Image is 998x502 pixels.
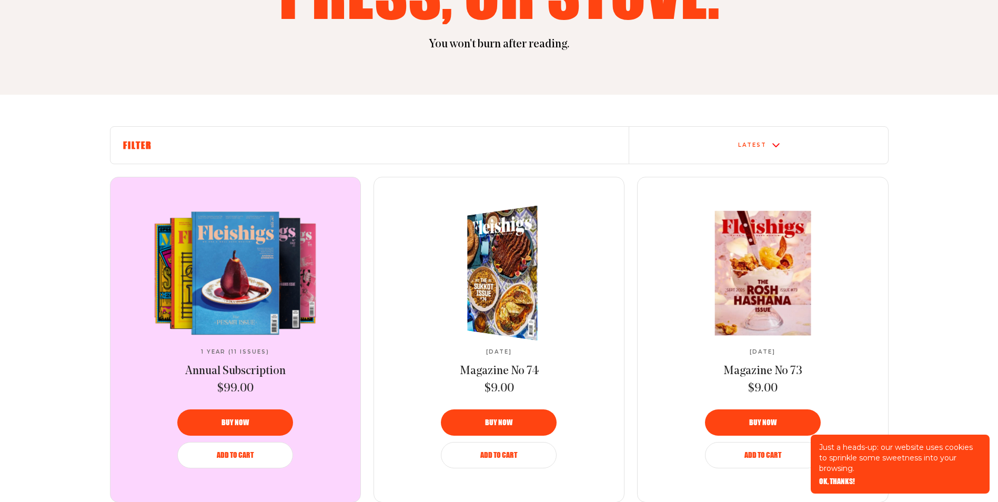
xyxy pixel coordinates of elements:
[485,419,512,426] span: Buy now
[221,419,249,426] span: Buy now
[177,409,293,436] button: Buy now
[486,349,512,355] span: [DATE]
[674,210,851,335] img: Magazine No 73
[738,142,767,148] div: Latest
[217,381,254,397] span: $99.00
[744,451,781,459] span: Add to Cart
[723,364,802,379] a: Magazine No 73
[441,409,557,436] button: Buy now
[460,364,539,379] a: Magazine No 74
[748,381,778,397] span: $9.00
[445,200,573,345] img: Magazine No 74
[147,211,323,335] img: Annual Subscription
[460,365,539,377] span: Magazine No 74
[217,451,254,459] span: Add to Cart
[750,349,775,355] span: [DATE]
[147,211,323,335] a: Annual SubscriptionAnnual Subscription
[705,409,821,436] button: Buy now
[123,139,616,151] h6: Filter
[177,442,293,468] button: Add to Cart
[110,37,889,53] p: You won't burn after reading.
[444,200,573,345] img: Magazine No 74
[480,451,517,459] span: Add to Cart
[411,211,587,335] a: Magazine No 74Magazine No 74
[749,419,777,426] span: Buy now
[723,365,802,377] span: Magazine No 73
[185,364,286,379] a: Annual Subscription
[675,211,851,335] a: Magazine No 73Magazine No 73
[819,478,855,485] button: OK, THANKS!
[705,442,821,468] button: Add to Cart
[201,349,269,355] span: 1 Year (11 Issues)
[485,381,514,397] span: $9.00
[185,365,286,377] span: Annual Subscription
[441,442,557,468] button: Add to Cart
[819,442,981,474] p: Just a heads-up: our website uses cookies to sprinkle some sweetness into your browsing.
